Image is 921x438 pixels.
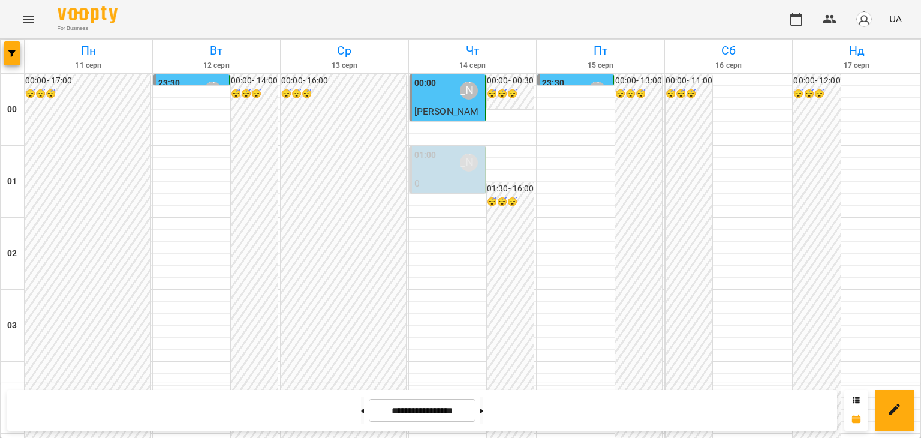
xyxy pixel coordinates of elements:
[615,88,662,101] h6: 😴😴😴
[25,88,150,101] h6: 😴😴😴
[538,41,663,60] h6: Пт
[281,88,406,101] h6: 😴😴😴
[26,60,151,71] h6: 11 серп
[58,6,118,23] img: Voopty Logo
[155,41,279,60] h6: Вт
[231,74,278,88] h6: 00:00 - 14:00
[25,74,150,88] h6: 00:00 - 17:00
[794,60,919,71] h6: 17 серп
[856,11,872,28] img: avatar_s.png
[414,77,437,90] label: 00:00
[487,196,534,209] h6: 😴😴😴
[884,8,907,30] button: UA
[889,13,902,25] span: UA
[411,41,535,60] h6: Чт
[58,25,118,32] span: For Business
[282,60,407,71] h6: 13 серп
[7,247,17,260] h6: 02
[414,106,479,131] span: [PERSON_NAME]
[666,88,712,101] h6: 😴😴😴
[793,74,840,88] h6: 00:00 - 12:00
[793,88,840,101] h6: 😴😴😴
[542,77,564,90] label: 23:30
[460,154,478,172] div: Мосюра Лариса
[487,88,534,101] h6: 😴😴😴
[615,74,662,88] h6: 00:00 - 13:00
[667,41,791,60] h6: Сб
[414,191,483,233] p: індивід шч 45 хв ([PERSON_NAME])
[414,149,437,162] label: 01:00
[666,74,712,88] h6: 00:00 - 11:00
[667,60,791,71] h6: 16 серп
[231,88,278,101] h6: 😴😴😴
[487,182,534,196] h6: 01:30 - 16:00
[538,60,663,71] h6: 15 серп
[460,82,478,100] div: Мосюра Лариса
[588,82,606,100] div: Мосюра Лариса
[414,176,483,191] p: 0
[155,60,279,71] h6: 12 серп
[282,41,407,60] h6: Ср
[204,82,222,100] div: Мосюра Лариса
[281,74,406,88] h6: 00:00 - 16:00
[7,319,17,332] h6: 03
[158,77,180,90] label: 23:30
[7,103,17,116] h6: 00
[411,60,535,71] h6: 14 серп
[7,175,17,188] h6: 01
[26,41,151,60] h6: Пн
[14,5,43,34] button: Menu
[794,41,919,60] h6: Нд
[487,74,534,88] h6: 00:00 - 00:30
